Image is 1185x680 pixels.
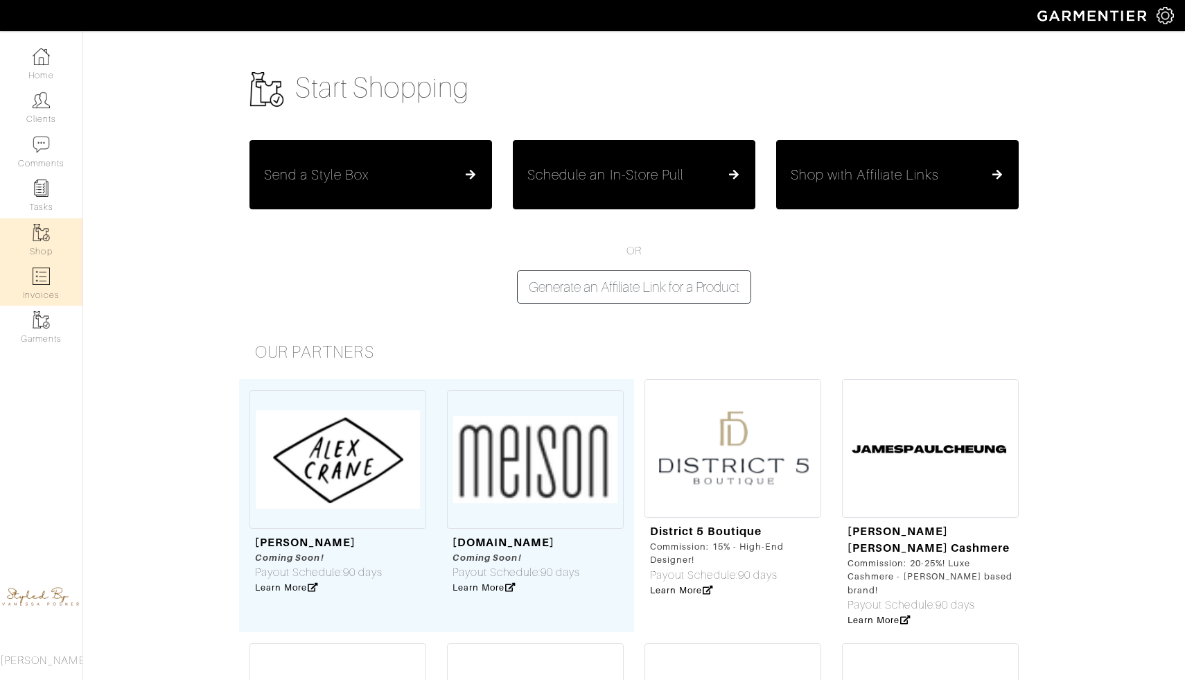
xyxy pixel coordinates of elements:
img: garmentier-logo-header-white-b43fb05a5012e4ada735d5af1a66efaba907eab6374d6393d1fbf88cb4ef424d.png [1030,3,1157,28]
img: Screenshot%202023-06-02%20at%201.40.48%20PM.png [447,390,624,529]
div: Payout Schedule: [848,597,1013,613]
a: District 5 Boutique [650,525,762,538]
div: Commission: 15% - High-End Designer! [650,540,816,566]
span: Our Partners [255,343,374,361]
div: Payout Schedule: [453,564,580,581]
div: Coming Soon! [255,551,383,564]
h5: Schedule an In-Store Pull [527,166,683,183]
span: Start Shopping [295,72,469,103]
span: 90 days [738,569,778,582]
button: Generate an Affiliate Link for a Product [517,270,751,304]
img: comment-icon-a0a6a9ef722e966f86d9cbdc48e553b5cf19dbc54f86b18d962a5391bc8f6eb6.png [33,136,50,153]
img: garments-icon-b7da505a4dc4fd61783c78ac3ca0ef83fa9d6f193b1c9dc38574b1d14d53ca28.png [33,224,50,241]
div: Payout Schedule: [255,564,383,581]
a: [DOMAIN_NAME] [453,536,554,549]
a: Schedule an In-Store Pull [527,166,741,183]
button: Schedule an In-Store Pull [513,140,755,209]
img: orders-icon-0abe47150d42831381b5fb84f609e132dff9fe21cb692f30cb5eec754e2cba89.png [33,268,50,285]
img: clients-icon-6bae9207a08558b7cb47a8932f037763ab4055f8c8b6bfacd5dc20c3e0201464.png [33,91,50,109]
a: Learn More [650,585,713,595]
h5: Shop with Affiliate Links [791,166,939,183]
img: dashboard-icon-dbcd8f5a0b271acd01030246c82b418ddd0df26cd7fceb0bd07c9910d44c42f6.png [33,48,50,65]
a: Learn More [255,582,318,593]
button: Shop with Affiliate Links [776,140,1019,209]
div: Payout Schedule: [650,567,816,584]
div: OR [239,243,1029,304]
span: 90 days [936,599,975,611]
a: Learn More [453,582,516,593]
img: Screenshot%202023-08-02%20at%2011.13.10%20AM.png [644,379,821,518]
img: garments-icon-b7da505a4dc4fd61783c78ac3ca0ef83fa9d6f193b1c9dc38574b1d14d53ca28.png [249,72,284,107]
img: Screen%20Shot%202023-05-23%20at%208.25.52%20AM.png [249,390,426,529]
div: Commission: 20-25%! Luxe Cashmere - [PERSON_NAME] based brand! [848,557,1013,597]
a: [PERSON_NAME] [255,536,355,549]
span: 90 days [541,566,580,579]
a: [PERSON_NAME] [PERSON_NAME] Cashmere [848,525,1010,555]
h5: Send a Style Box [264,166,369,183]
img: gear-icon-white-bd11855cb880d31180b6d7d6211b90ccbf57a29d726f0c71d8c61bd08dd39cc2.png [1157,7,1174,24]
img: reminder-icon-8004d30b9f0a5d33ae49ab947aed9ed385cf756f9e5892f1edd6e32f2345188e.png [33,180,50,197]
span: 90 days [343,566,383,579]
a: Learn More [848,615,911,625]
button: Send a Style Box [249,140,492,209]
img: garments-icon-b7da505a4dc4fd61783c78ac3ca0ef83fa9d6f193b1c9dc38574b1d14d53ca28.png [33,311,50,329]
div: Coming Soon! [453,551,580,564]
img: Screenshot%202023-06-30%20at%202.11.00%20PM.png [842,379,1019,518]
